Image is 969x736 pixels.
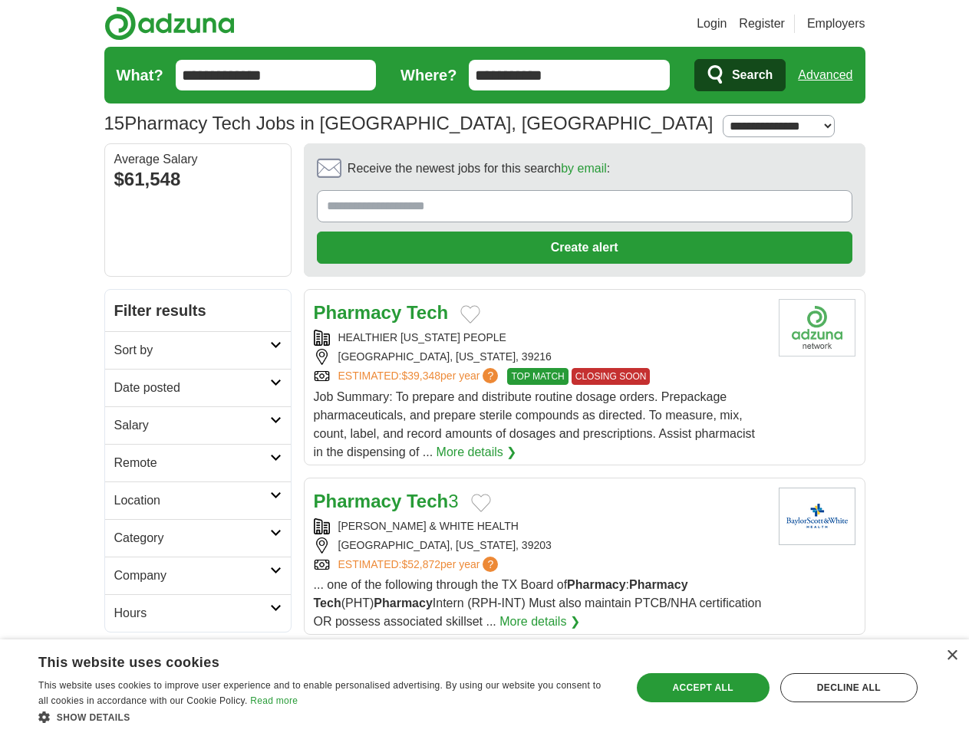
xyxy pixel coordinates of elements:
img: Baylor Scott & White Health logo [779,488,855,545]
img: Company logo [779,299,855,356]
h2: Hours [114,604,270,623]
h2: Location [114,491,270,510]
a: Category [105,519,291,557]
a: Login [697,15,727,33]
label: Where? [400,64,456,87]
strong: Tech [407,302,448,323]
a: More details ❯ [437,443,517,462]
label: What? [117,64,163,87]
h2: Category [114,529,270,547]
button: Add to favorite jobs [471,494,491,512]
div: $61,548 [114,166,282,193]
span: ... one of the following through the TX Board of : (PHT) Intern (RPH-INT) Must also maintain PTCB... [314,578,762,628]
a: Employers [807,15,865,33]
h1: Pharmacy Tech Jobs in [GEOGRAPHIC_DATA], [GEOGRAPHIC_DATA] [104,113,714,133]
div: Close [946,650,957,662]
h2: Date posted [114,379,270,397]
button: Search [694,59,786,91]
a: Remote [105,444,291,481]
a: Date posted [105,369,291,406]
h2: Salary [114,416,270,435]
span: This website uses cookies to improve user experience and to enable personalised advertising. By u... [38,680,601,706]
button: Create alert [317,232,852,264]
h2: Filter results [105,290,291,331]
h2: Company [114,567,270,585]
span: Job Summary: To prepare and distribute routine dosage orders. Prepackage pharmaceuticals, and pre... [314,390,755,458]
a: More details ❯ [499,613,580,631]
strong: Pharmacy [314,302,402,323]
img: Adzuna logo [104,6,235,41]
button: Add to favorite jobs [460,305,480,324]
span: 15 [104,110,125,137]
a: Hours [105,594,291,632]
span: TOP MATCH [507,368,568,385]
div: [GEOGRAPHIC_DATA], [US_STATE], 39203 [314,537,766,554]
a: Pharmacy Tech [314,302,449,323]
strong: Pharmacy [314,491,402,511]
a: Salary [105,406,291,444]
a: Location [105,481,291,519]
span: Show details [57,712,130,723]
div: HEALTHIER [US_STATE] PEOPLE [314,330,766,346]
div: [GEOGRAPHIC_DATA], [US_STATE], 39216 [314,349,766,365]
strong: Pharmacy [374,596,433,609]
span: CLOSING SOON [572,368,651,385]
div: Show details [38,709,613,724]
a: Advanced [798,60,852,90]
strong: Tech [407,491,448,511]
span: ? [483,557,498,572]
a: [PERSON_NAME] & WHITE HEALTH [338,520,519,532]
a: by email [561,162,607,175]
div: Accept all [637,673,770,702]
div: This website uses cookies [38,649,575,672]
span: ? [483,368,498,383]
a: ESTIMATED:$39,348per year? [338,368,502,385]
span: $52,872 [401,558,440,570]
a: Read more, opens a new window [250,695,298,706]
h2: Remote [114,454,270,472]
a: Company [105,557,291,594]
h2: Sort by [114,341,270,360]
a: ESTIMATED:$52,872per year? [338,557,502,573]
strong: Pharmacy [567,578,626,591]
a: Register [739,15,785,33]
a: Sort by [105,331,291,369]
span: Receive the newest jobs for this search : [348,159,610,178]
strong: Pharmacy [629,578,688,591]
span: $39,348 [401,370,440,382]
div: Average Salary [114,153,282,166]
span: Search [732,60,773,90]
strong: Tech [314,596,341,609]
a: Pharmacy Tech3 [314,491,459,511]
div: Decline all [780,673,918,702]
